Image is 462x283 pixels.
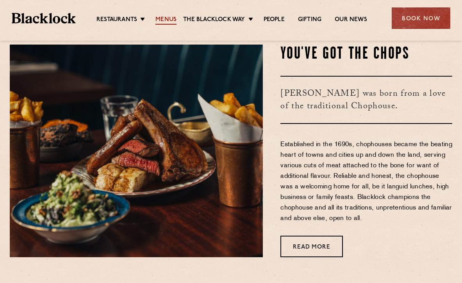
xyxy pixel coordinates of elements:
a: Our News [335,16,367,25]
h3: [PERSON_NAME] was born from a love of the traditional Chophouse. [280,76,452,124]
a: Restaurants [96,16,137,25]
a: Read More [280,236,343,257]
a: Menus [155,16,177,25]
h2: You've Got The Chops [280,45,452,64]
a: Gifting [298,16,321,25]
a: People [264,16,285,25]
p: Established in the 1690s, chophouses became the beating heart of towns and cities up and down the... [280,140,452,224]
div: Book Now [392,7,450,29]
img: BL_Textured_Logo-footer-cropped.svg [12,13,76,24]
a: The Blacklock Way [183,16,245,25]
